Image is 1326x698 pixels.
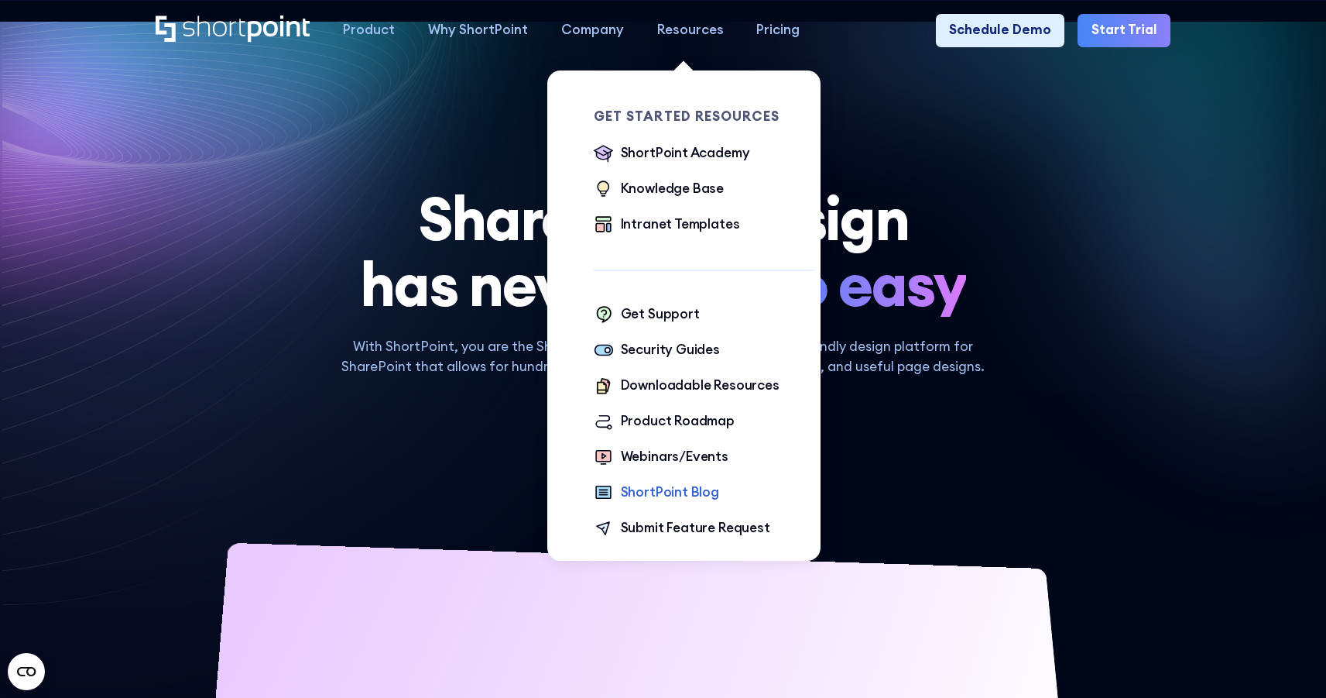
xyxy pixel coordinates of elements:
[428,20,528,40] div: Why ShortPoint
[594,376,779,398] a: Downloadable Resources
[621,340,720,360] div: Security Guides
[756,20,800,40] div: Pricing
[621,304,700,325] div: Get Support
[327,14,412,47] a: Product
[594,143,749,166] a: ShortPoint Academy
[156,186,1170,318] h1: SharePoint Design has never been
[412,14,545,47] a: Why ShortPoint
[766,252,966,318] span: so easy
[936,14,1064,47] a: Schedule Demo
[343,20,395,40] div: Product
[544,14,640,47] a: Company
[594,518,769,541] a: Submit Feature Request
[594,215,739,237] a: Intranet Templates
[621,483,719,503] div: ShortPoint Blog
[657,20,724,40] div: Resources
[327,337,999,377] p: With ShortPoint, you are the SharePoint Designer. ShortPoint is a user-friendly design platform f...
[594,179,724,201] a: Knowledge Base
[640,14,740,47] a: Resources
[594,483,719,505] a: ShortPoint Blog
[594,447,728,469] a: Webinars/Events
[8,653,45,690] button: Open CMP widget
[740,14,817,47] a: Pricing
[594,340,720,363] a: Security Guides
[594,110,814,123] div: Get Started Resources
[621,143,750,163] div: ShortPoint Academy
[561,20,624,40] div: Company
[621,376,779,396] div: Downloadable Resources
[594,411,735,434] a: Product Roadmap
[621,447,728,467] div: Webinars/Events
[594,304,699,327] a: Get Support
[156,15,310,44] a: Home
[621,215,740,235] div: Intranet Templates
[1078,14,1170,47] a: Start Trial
[621,179,725,199] div: Knowledge Base
[621,411,735,432] div: Product Roadmap
[1249,624,1326,698] iframe: Chat Widget
[621,518,770,538] div: Submit Feature Request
